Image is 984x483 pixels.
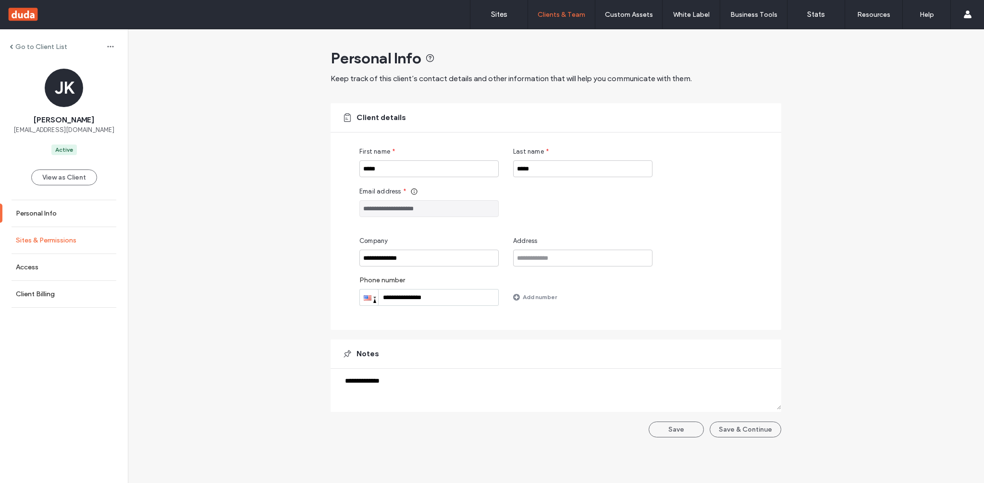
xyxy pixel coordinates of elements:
label: Clients & Team [538,11,585,19]
button: Save [649,422,704,437]
label: Access [16,263,38,271]
span: Keep track of this client’s contact details and other information that will help you communicate ... [331,74,692,83]
div: Active [55,145,73,154]
button: View as Client [31,169,97,185]
span: Notes [357,349,379,359]
div: United States: + 1 [360,290,378,305]
span: First name [359,147,390,157]
label: Resources [857,11,890,19]
label: Go to Client List [15,43,67,51]
span: [PERSON_NAME] [34,115,94,125]
input: Address [513,250,652,266]
label: Client Billing [16,290,55,298]
input: Company [359,250,499,266]
span: Help [22,7,42,15]
label: Sites [491,10,507,19]
label: Help [920,11,934,19]
label: Personal Info [16,209,57,217]
label: Business Tools [730,11,777,19]
label: Phone number [359,276,499,289]
input: First name [359,160,499,177]
span: Personal Info [331,48,421,68]
span: Client details [357,112,406,123]
span: Address [513,236,537,246]
span: Company [359,236,388,246]
button: Save & Continue [710,422,781,437]
label: White Label [673,11,710,19]
label: Stats [807,10,825,19]
input: Last name [513,160,652,177]
div: JK [45,69,83,107]
label: Add number [523,289,557,305]
input: Email address [359,200,499,217]
span: [EMAIL_ADDRESS][DOMAIN_NAME] [13,125,114,135]
label: Custom Assets [605,11,653,19]
span: Last name [513,147,544,157]
span: Email address [359,187,401,196]
label: Sites & Permissions [16,236,76,244]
